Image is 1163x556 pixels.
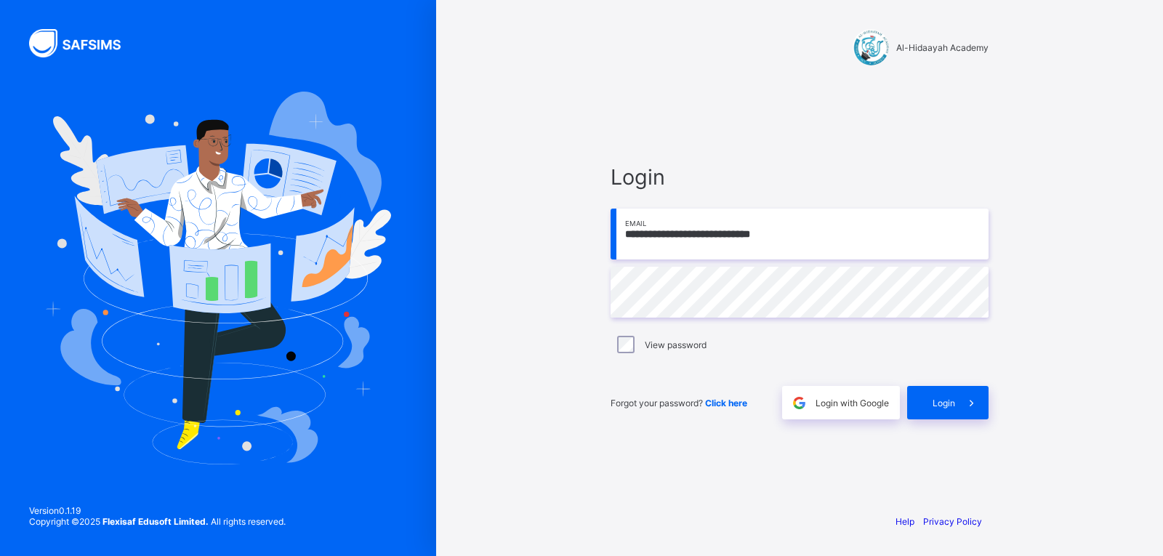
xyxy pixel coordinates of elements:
[102,516,209,527] strong: Flexisaf Edusoft Limited.
[29,505,286,516] span: Version 0.1.19
[645,339,707,350] label: View password
[29,516,286,527] span: Copyright © 2025 All rights reserved.
[816,398,889,408] span: Login with Google
[791,395,808,411] img: google.396cfc9801f0270233282035f929180a.svg
[29,29,138,57] img: SAFSIMS Logo
[705,398,747,408] a: Click here
[923,516,982,527] a: Privacy Policy
[933,398,955,408] span: Login
[611,164,989,190] span: Login
[896,42,989,53] span: Al-Hidaayah Academy
[611,398,747,408] span: Forgot your password?
[45,92,391,464] img: Hero Image
[896,516,914,527] a: Help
